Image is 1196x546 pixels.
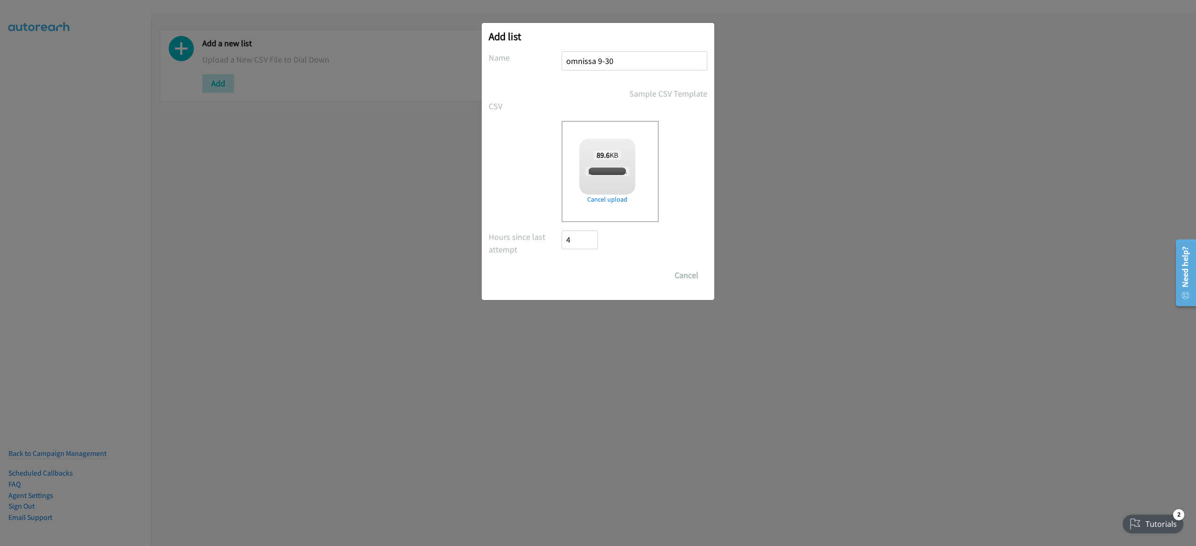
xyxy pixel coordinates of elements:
[489,231,562,256] label: Hours since last attempt
[1117,505,1189,539] iframe: Checklist
[594,150,621,160] span: KB
[597,150,610,160] strong: 89.6
[579,195,635,204] a: Cancel upload
[489,30,707,43] h2: Add list
[585,167,802,176] span: [PERSON_NAME] + Omnissa FY26Q1 Modern Management ASEAN Secondary TAL.csv
[489,51,562,64] label: Name
[629,87,707,100] a: Sample CSV Template
[489,100,562,112] label: CSV
[1169,236,1196,310] iframe: Resource Center
[666,266,707,285] button: Cancel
